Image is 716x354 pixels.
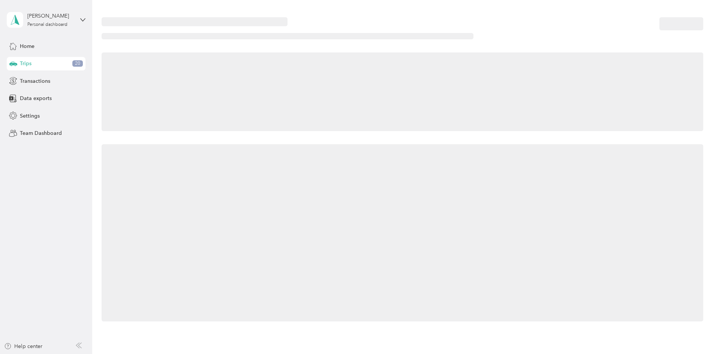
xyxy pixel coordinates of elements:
[27,12,74,20] div: [PERSON_NAME]
[674,312,716,354] iframe: Everlance-gr Chat Button Frame
[20,42,34,50] span: Home
[20,60,31,67] span: Trips
[20,94,52,102] span: Data exports
[20,129,62,137] span: Team Dashboard
[20,112,40,120] span: Settings
[72,60,83,67] span: 20
[20,77,50,85] span: Transactions
[4,342,42,350] button: Help center
[27,22,67,27] div: Personal dashboard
